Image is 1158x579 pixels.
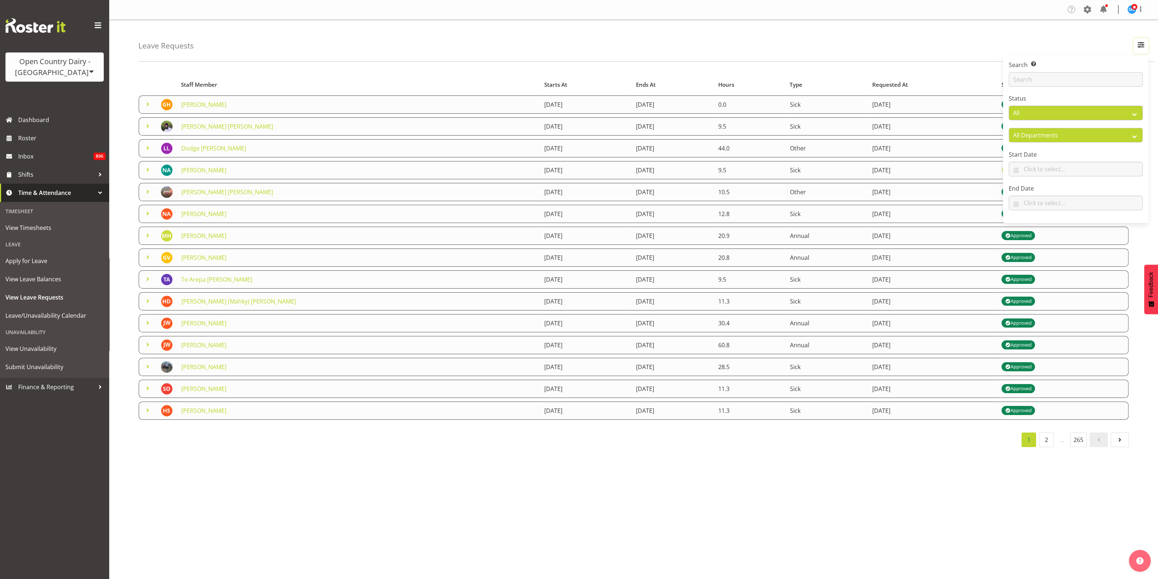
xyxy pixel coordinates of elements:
[138,42,194,50] h4: Leave Requests
[540,270,632,289] td: [DATE]
[181,341,226,349] a: [PERSON_NAME]
[714,161,785,179] td: 9.5
[540,161,632,179] td: [DATE]
[181,297,296,305] a: [PERSON_NAME] (Mahky) [PERSON_NAME]
[632,183,714,201] td: [DATE]
[5,274,104,285] span: View Leave Balances
[5,255,104,266] span: Apply for Leave
[786,270,868,289] td: Sick
[161,274,173,285] img: te-arepa-wano11256.jpg
[714,249,785,267] td: 20.8
[632,227,714,245] td: [DATE]
[786,358,868,376] td: Sick
[868,227,997,245] td: [DATE]
[1005,231,1031,240] div: Approved
[786,205,868,223] td: Sick
[161,339,173,351] img: john-walters8189.jpg
[868,161,997,179] td: [DATE]
[714,205,785,223] td: 12.8
[5,361,104,372] span: Submit Unavailability
[714,139,785,157] td: 44.0
[632,402,714,420] td: [DATE]
[181,275,252,283] a: Te Arepa [PERSON_NAME]
[94,153,106,160] span: 896
[1005,319,1031,328] div: Approved
[161,121,173,132] img: gurpreet-singh-kahlon897309ea32f9bd8fb1fb43e0fc6491c4.png
[786,183,868,201] td: Other
[2,306,107,325] a: Leave/Unavailability Calendar
[1144,265,1158,314] button: Feedback - Show survey
[540,358,632,376] td: [DATE]
[868,270,997,289] td: [DATE]
[786,336,868,354] td: Annual
[5,18,66,33] img: Rosterit website logo
[1005,341,1031,349] div: Approved
[714,117,785,136] td: 9.5
[161,317,173,329] img: john-walters8189.jpg
[868,183,997,201] td: [DATE]
[868,380,997,398] td: [DATE]
[161,405,173,416] img: harpreet-singh11081.jpg
[540,380,632,398] td: [DATE]
[714,292,785,310] td: 11.3
[786,249,868,267] td: Annual
[714,336,785,354] td: 60.8
[161,252,173,263] img: grant-vercoe10297.jpg
[544,81,567,89] span: Starts At
[13,56,96,78] div: Open Country Dairy - [GEOGRAPHIC_DATA]
[1127,5,1136,14] img: steve-webb8258.jpg
[786,161,868,179] td: Sick
[1009,184,1143,193] label: End Date
[540,402,632,420] td: [DATE]
[714,402,785,420] td: 11.3
[161,361,173,373] img: jasdeep-singh19847876882c2a89ba675affc09418e1.png
[2,219,107,237] a: View Timesheets
[632,205,714,223] td: [DATE]
[161,142,173,154] img: lindsay-laing8726.jpg
[1005,384,1031,393] div: Approved
[2,288,107,306] a: View Leave Requests
[2,252,107,270] a: Apply for Leave
[868,336,997,354] td: [DATE]
[632,139,714,157] td: [DATE]
[868,402,997,420] td: [DATE]
[632,95,714,114] td: [DATE]
[2,325,107,340] div: Unavailability
[181,166,226,174] a: [PERSON_NAME]
[790,81,802,89] span: Type
[2,204,107,219] div: Timesheet
[161,208,173,220] img: nick-adlington9996.jpg
[181,144,246,152] a: Dodge [PERSON_NAME]
[868,139,997,157] td: [DATE]
[714,183,785,201] td: 10.5
[872,81,908,89] span: Requested At
[540,314,632,332] td: [DATE]
[5,292,104,303] span: View Leave Requests
[714,227,785,245] td: 20.9
[540,117,632,136] td: [DATE]
[868,314,997,332] td: [DATE]
[1136,557,1143,564] img: help-xxl-2.png
[181,122,273,130] a: [PERSON_NAME] [PERSON_NAME]
[868,249,997,267] td: [DATE]
[1009,196,1143,210] input: Click to select...
[786,402,868,420] td: Sick
[540,139,632,157] td: [DATE]
[786,380,868,398] td: Sick
[5,310,104,321] span: Leave/Unavailability Calendar
[1005,275,1031,284] div: Approved
[1005,253,1031,262] div: Approved
[714,358,785,376] td: 28.5
[632,336,714,354] td: [DATE]
[161,383,173,395] img: sami-ovesen11013.jpg
[161,296,173,307] img: harmanpreet-dhillon10098.jpg
[18,133,106,144] span: Roster
[2,340,107,358] a: View Unavailability
[632,314,714,332] td: [DATE]
[161,164,173,176] img: neil-abrahams11210.jpg
[714,380,785,398] td: 11.3
[632,380,714,398] td: [DATE]
[181,319,226,327] a: [PERSON_NAME]
[18,382,95,392] span: Finance & Reporting
[181,407,226,415] a: [PERSON_NAME]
